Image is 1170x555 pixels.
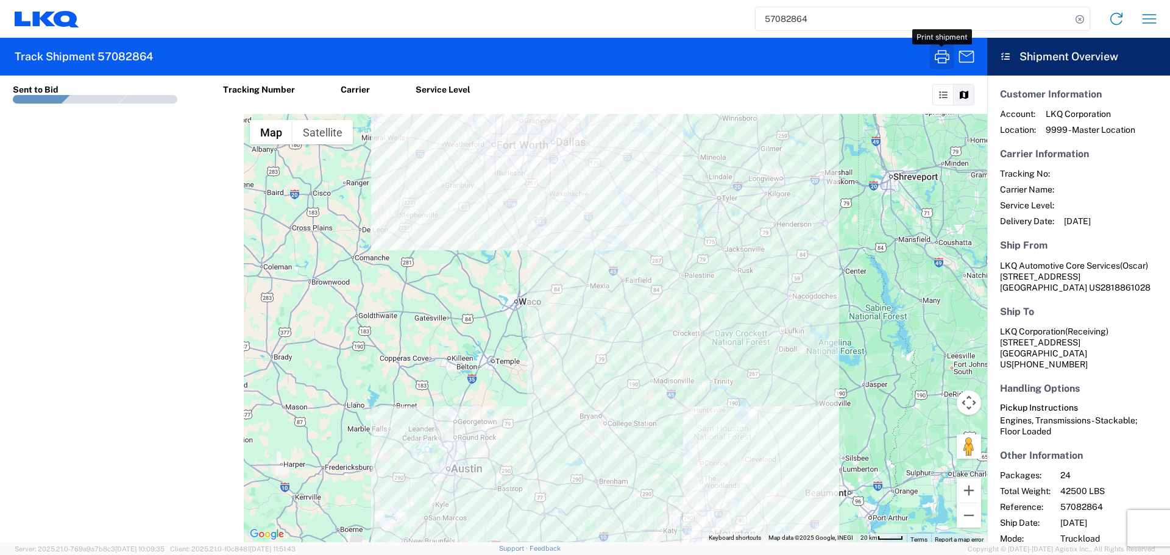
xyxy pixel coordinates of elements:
[1065,327,1108,336] span: (Receiving)
[115,545,165,553] span: [DATE] 10:09:35
[1000,88,1157,100] h5: Customer Information
[1000,306,1157,317] h5: Ship To
[1060,486,1165,497] span: 42500 LBS
[935,536,984,543] a: Report a map error
[1000,124,1036,135] span: Location:
[957,391,981,415] button: Map camera controls
[15,545,165,553] span: Server: 2025.21.0-769a9a7b8c3
[1046,124,1135,135] span: 9999 - Master Location
[1000,239,1157,251] h5: Ship From
[768,534,853,541] span: Map data ©2025 Google, INEGI
[1000,501,1051,512] span: Reference:
[987,38,1170,76] header: Shipment Overview
[530,545,561,552] a: Feedback
[499,545,530,552] a: Support
[1000,450,1157,461] h5: Other Information
[1101,283,1150,292] span: 2818861028
[1000,168,1054,179] span: Tracking No:
[1000,184,1054,195] span: Carrier Name:
[957,434,981,459] button: Drag Pegman onto the map to open Street View
[857,534,907,542] button: Map Scale: 20 km per 38 pixels
[1064,216,1091,227] span: [DATE]
[1060,517,1165,528] span: [DATE]
[1120,261,1148,270] span: (Oscar)
[1000,415,1157,437] div: Engines, Transmissions - Stackable; Floor Loaded
[860,534,877,541] span: 20 km
[1060,501,1165,512] span: 57082864
[416,84,470,95] div: Service Level
[1000,216,1054,227] span: Delivery Date:
[957,503,981,528] button: Zoom out
[1000,326,1157,370] address: [GEOGRAPHIC_DATA] US
[1046,108,1135,119] span: LKQ Corporation
[1060,533,1165,544] span: Truckload
[247,526,287,542] a: Open this area in Google Maps (opens a new window)
[1000,261,1120,270] span: LKQ Automotive Core Services
[709,534,761,542] button: Keyboard shortcuts
[957,478,981,503] button: Zoom in
[15,49,153,64] h2: Track Shipment 57082864
[250,545,296,553] span: [DATE] 11:51:43
[1000,272,1080,281] span: [STREET_ADDRESS]
[1000,517,1051,528] span: Ship Date:
[1060,470,1165,481] span: 24
[1000,260,1157,293] address: [GEOGRAPHIC_DATA] US
[1000,403,1157,413] h6: Pickup Instructions
[223,84,295,95] div: Tracking Number
[170,545,296,553] span: Client: 2025.21.0-f0c8481
[968,543,1155,554] span: Copyright © [DATE]-[DATE] Agistix Inc., All Rights Reserved
[1000,148,1157,160] h5: Carrier Information
[1000,533,1051,544] span: Mode:
[1000,327,1108,347] span: LKQ Corporation [STREET_ADDRESS]
[1012,359,1088,369] span: [PHONE_NUMBER]
[1000,200,1054,211] span: Service Level:
[756,7,1071,30] input: Shipment, tracking or reference number
[247,526,287,542] img: Google
[1000,470,1051,481] span: Packages:
[910,536,927,543] a: Terms
[13,84,58,95] div: Sent to Bid
[250,120,292,144] button: Show street map
[1000,383,1157,394] h5: Handling Options
[1000,486,1051,497] span: Total Weight:
[292,120,353,144] button: Show satellite imagery
[1000,108,1036,119] span: Account:
[341,84,370,95] div: Carrier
